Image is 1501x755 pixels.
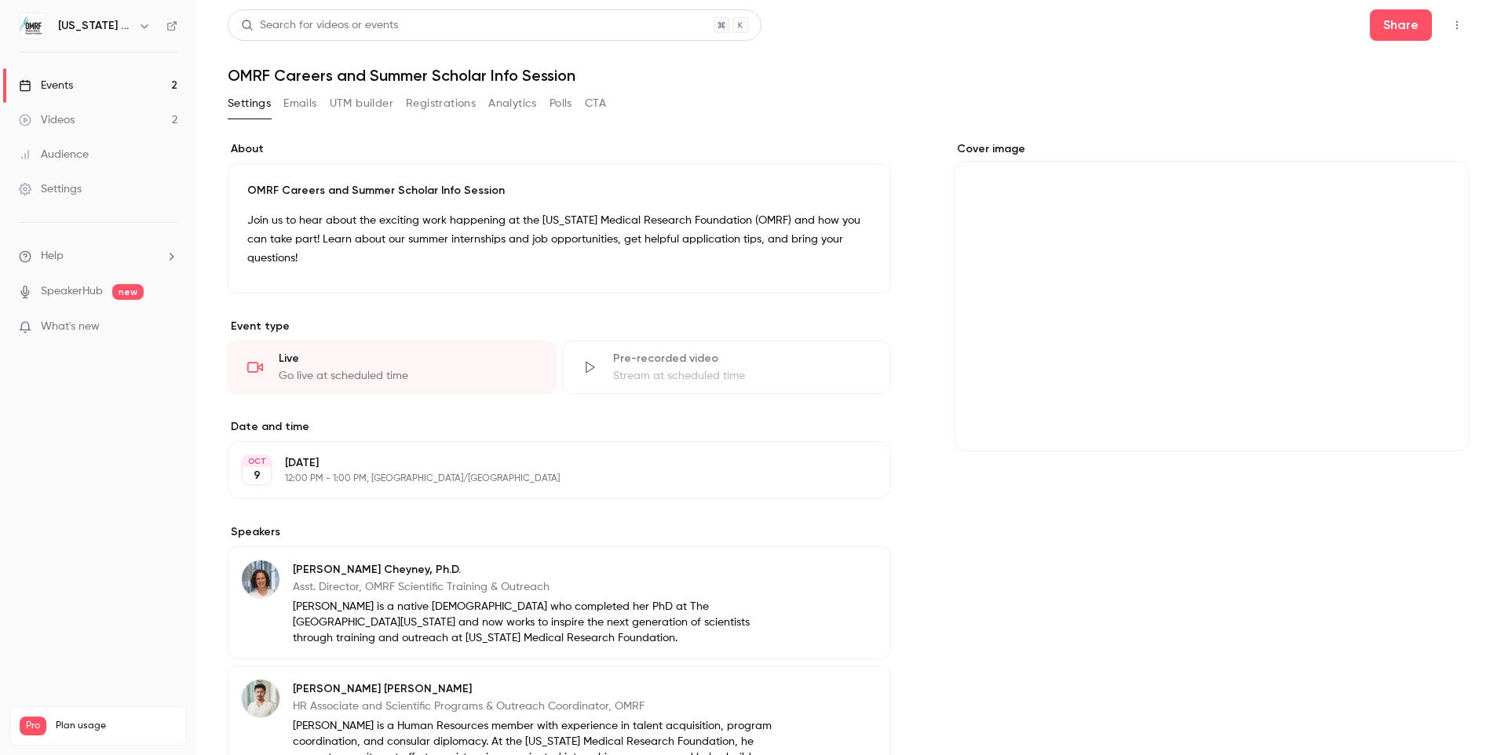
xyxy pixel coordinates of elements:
button: UTM builder [330,91,393,116]
div: Go live at scheduled time [279,368,536,384]
p: Join us to hear about the exciting work happening at the [US_STATE] Medical Research Foundation (... [247,211,871,268]
p: [PERSON_NAME] is a native [DEMOGRAPHIC_DATA] who completed her PhD at The [GEOGRAPHIC_DATA][US_ST... [293,599,789,646]
span: Pro [20,717,46,735]
label: Cover image [954,141,1470,157]
div: Stream at scheduled time [613,368,871,384]
label: About [228,141,891,157]
p: Asst. Director, OMRF Scientific Training & Outreach [293,579,789,595]
div: Pre-recorded video [613,351,871,367]
img: Oklahoma Medical Research Foundation [20,13,45,38]
img: Ashley Cheyney, Ph.D. [242,560,279,598]
button: Emails [283,91,316,116]
p: 12:00 PM - 1:00 PM, [GEOGRAPHIC_DATA]/[GEOGRAPHIC_DATA] [285,472,808,485]
button: Registrations [406,91,476,116]
p: [PERSON_NAME] Cheyney, Ph.D. [293,562,789,578]
label: Speakers [228,524,891,540]
button: Settings [228,91,271,116]
span: Help [41,248,64,264]
a: SpeakerHub [41,283,103,300]
span: new [112,284,144,300]
div: Events [19,78,73,93]
div: Audience [19,147,89,162]
section: Cover image [954,141,1470,451]
button: Polls [550,91,572,116]
button: CTA [585,91,606,116]
button: Analytics [488,91,537,116]
label: Date and time [228,419,891,435]
img: J. Joel Solís [242,680,279,717]
button: Share [1370,9,1432,41]
div: Videos [19,112,75,128]
p: [PERSON_NAME] [PERSON_NAME] [293,681,789,697]
div: Pre-recorded videoStream at scheduled time [562,341,890,394]
span: What's new [41,319,100,335]
p: OMRF Careers and Summer Scholar Info Session [247,183,871,199]
p: HR Associate and Scientific Programs & Outreach Coordinator, OMRF [293,698,789,714]
div: Live [279,351,536,367]
div: Ashley Cheyney, Ph.D.[PERSON_NAME] Cheyney, Ph.D.Asst. Director, OMRF Scientific Training & Outre... [228,546,891,659]
p: Event type [228,319,891,334]
h1: OMRF Careers and Summer Scholar Info Session [228,66,1470,85]
span: Plan usage [56,720,177,732]
h6: [US_STATE] Medical Research Foundation [58,18,132,34]
div: OCT [243,456,271,467]
div: LiveGo live at scheduled time [228,341,556,394]
li: help-dropdown-opener [19,248,177,264]
div: Settings [19,181,82,197]
div: Search for videos or events [241,17,398,34]
p: 9 [254,468,261,483]
p: [DATE] [285,455,808,471]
